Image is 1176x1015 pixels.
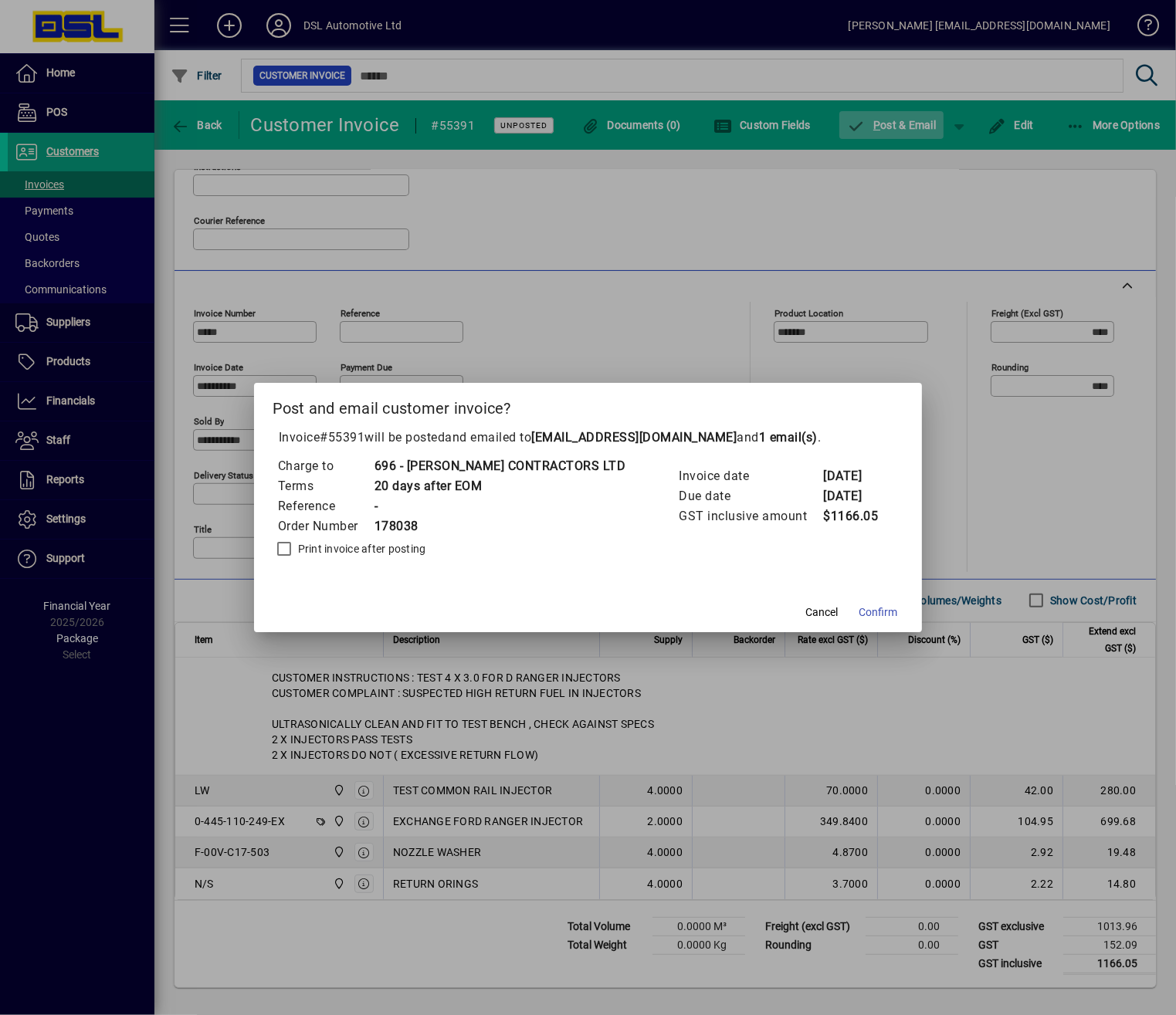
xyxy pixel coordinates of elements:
[859,604,897,621] span: Confirm
[277,476,374,496] td: Terms
[295,541,426,557] label: Print invoice after posting
[822,486,884,506] td: [DATE]
[320,430,364,445] span: #55391
[273,428,904,447] p: Invoice will be posted .
[374,516,626,536] td: 178038
[759,430,818,445] b: 1 email(s)
[852,598,903,626] button: Confirm
[822,506,884,526] td: $1166.05
[678,506,822,526] td: GST inclusive amount
[277,516,374,536] td: Order Number
[531,430,737,445] b: [EMAIL_ADDRESS][DOMAIN_NAME]
[374,456,626,476] td: 696 - [PERSON_NAME] CONTRACTORS LTD
[374,476,626,496] td: 20 days after EOM
[822,466,884,486] td: [DATE]
[805,604,838,621] span: Cancel
[374,496,626,516] td: -
[254,383,923,428] h2: Post and email customer invoice?
[737,430,818,445] span: and
[445,430,818,445] span: and emailed to
[678,486,822,506] td: Due date
[678,466,822,486] td: Invoice date
[277,456,374,476] td: Charge to
[797,598,846,626] button: Cancel
[277,496,374,516] td: Reference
